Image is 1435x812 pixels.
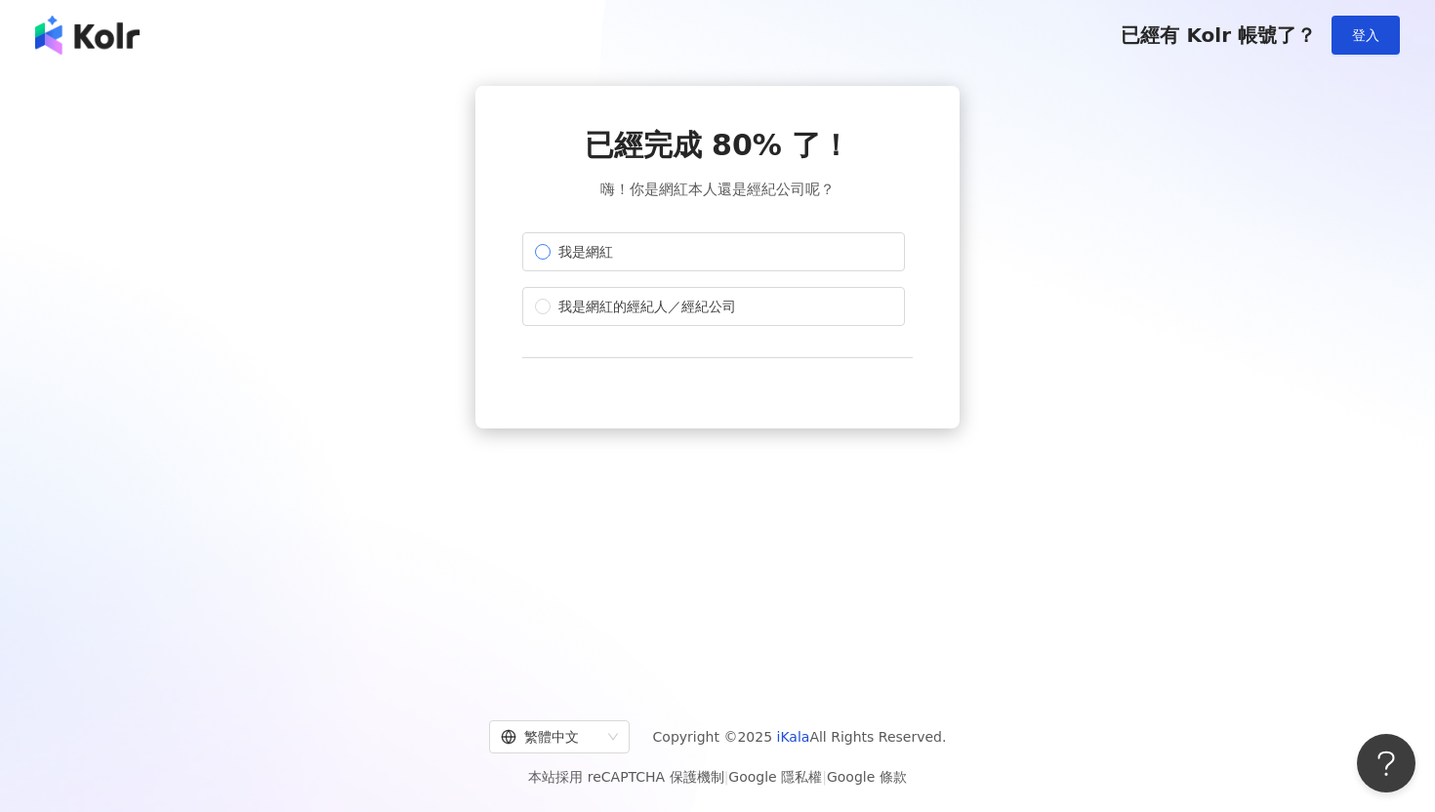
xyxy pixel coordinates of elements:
[501,721,600,752] div: 繁體中文
[528,765,906,789] span: 本站採用 reCAPTCHA 保護機制
[777,729,810,745] a: iKala
[653,725,947,749] span: Copyright © 2025 All Rights Reserved.
[1332,16,1400,55] button: 登入
[728,769,822,785] a: Google 隱私權
[1121,23,1316,47] span: 已經有 Kolr 帳號了？
[551,241,621,263] span: 我是網紅
[822,769,827,785] span: |
[1357,734,1415,792] iframe: Help Scout Beacon - Open
[600,178,835,201] span: 嗨！你是網紅本人還是經紀公司呢？
[827,769,907,785] a: Google 條款
[724,769,729,785] span: |
[1352,27,1379,43] span: 登入
[35,16,140,55] img: logo
[551,296,744,317] span: 我是網紅的經紀人／經紀公司
[585,125,851,166] span: 已經完成 80% 了！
